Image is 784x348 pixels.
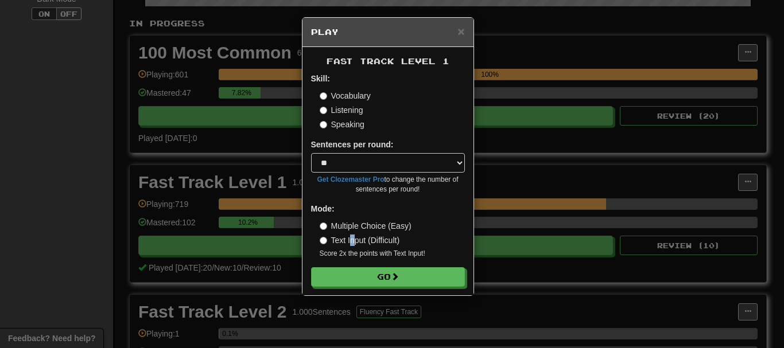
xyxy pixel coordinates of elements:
input: Speaking [320,121,327,128]
strong: Skill: [311,74,330,83]
input: Listening [320,107,327,114]
small: Score 2x the points with Text Input ! [320,249,465,259]
label: Multiple Choice (Easy) [320,220,412,232]
span: Fast Track Level 1 [327,56,449,66]
input: Text Input (Difficult) [320,237,327,244]
span: × [457,25,464,38]
button: Close [457,25,464,37]
strong: Mode: [311,204,335,213]
label: Speaking [320,119,364,130]
input: Vocabulary [320,92,327,100]
h5: Play [311,26,465,38]
button: Go [311,267,465,287]
label: Listening [320,104,363,116]
input: Multiple Choice (Easy) [320,222,327,230]
label: Vocabulary [320,90,371,101]
small: to change the number of sentences per round! [311,175,465,194]
label: Sentences per round: [311,139,394,150]
a: Get Clozemaster Pro [317,175,385,183]
label: Text Input (Difficult) [320,234,400,246]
